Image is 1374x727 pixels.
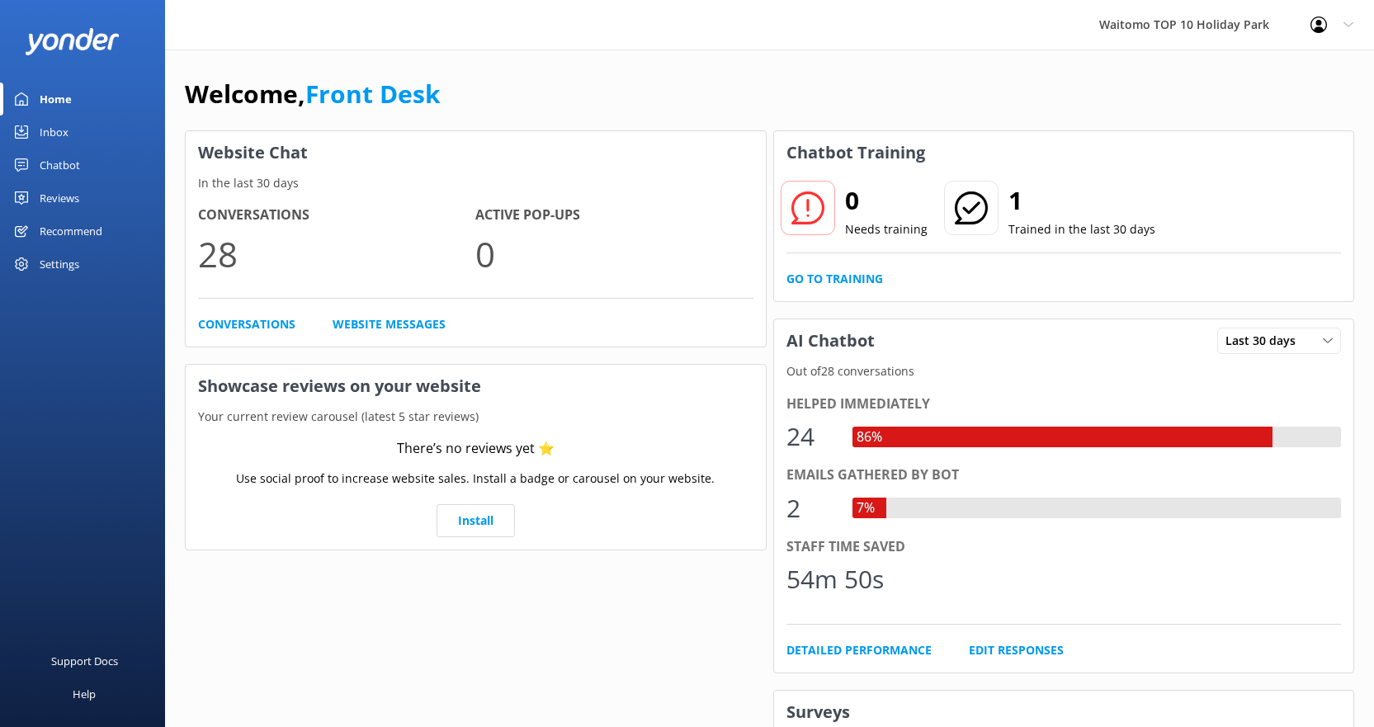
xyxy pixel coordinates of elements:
div: Home [40,83,72,116]
div: Chatbot [40,149,80,182]
div: Reviews [40,182,79,215]
p: Out of 28 conversations [774,362,1354,380]
h4: Active Pop-ups [475,205,753,226]
h3: Website Chat [186,131,766,174]
a: Front Desk [305,77,441,111]
div: 2 [786,489,836,528]
a: Install [437,504,515,537]
div: Inbox [40,116,68,149]
div: Support Docs [51,644,118,677]
a: Go to Training [786,270,883,288]
p: Needs training [845,220,928,238]
img: yonder-white-logo.png [25,28,120,55]
div: Staff time saved [786,536,1342,558]
div: Recommend [40,215,102,248]
p: Your current review carousel (latest 5 star reviews) [186,408,766,426]
a: Website Messages [333,315,446,333]
div: 86% [852,427,886,448]
div: Settings [40,248,79,281]
div: 24 [786,417,836,456]
h2: 1 [1008,181,1155,220]
h2: 0 [845,181,928,220]
div: Helped immediately [786,394,1342,415]
h1: Welcome, [185,74,441,114]
h3: Chatbot Training [774,131,937,174]
p: Use social proof to increase website sales. Install a badge or carousel on your website. [236,470,715,488]
a: Detailed Performance [786,641,932,659]
p: 28 [198,226,475,281]
a: Edit Responses [969,641,1064,659]
div: Emails gathered by bot [786,465,1342,486]
p: Trained in the last 30 days [1008,220,1155,238]
p: In the last 30 days [186,174,766,192]
p: 0 [475,226,753,281]
div: There’s no reviews yet ⭐ [397,438,555,460]
div: Help [73,677,96,710]
span: Last 30 days [1225,332,1306,350]
a: Conversations [198,315,295,333]
div: 7% [852,498,879,519]
div: 54m 50s [786,559,884,599]
h4: Conversations [198,205,475,226]
h3: Showcase reviews on your website [186,365,766,408]
h3: AI Chatbot [774,319,887,362]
